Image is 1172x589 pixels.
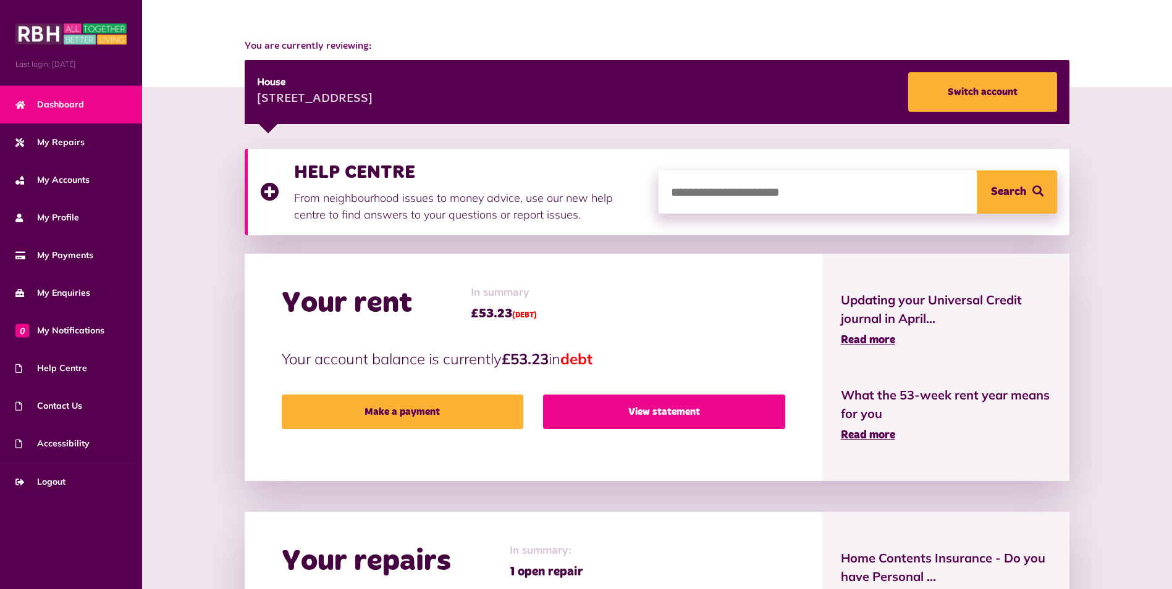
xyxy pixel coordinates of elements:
[841,291,1052,349] a: Updating your Universal Credit journal in April... Read more
[908,72,1057,112] a: Switch account
[15,399,82,412] span: Contact Us
[512,312,537,319] span: (DEBT)
[294,190,646,223] p: From neighbourhood issues to money advice, use our new help centre to find answers to your questi...
[15,59,127,70] span: Last login: [DATE]
[560,349,592,368] span: debt
[471,304,537,323] span: £53.23
[510,562,583,581] span: 1 open repair
[294,161,646,183] h3: HELP CENTRE
[245,39,1070,54] span: You are currently reviewing:
[15,22,127,46] img: MyRBH
[15,437,90,450] span: Accessibility
[282,286,412,322] h2: Your rent
[15,475,65,488] span: Logout
[15,324,29,337] span: 0
[15,136,85,149] span: My Repairs
[282,348,785,370] p: Your account balance is currently in
[502,349,549,368] strong: £53.23
[257,90,373,109] div: [STREET_ADDRESS]
[15,286,90,299] span: My Enquiries
[15,362,87,375] span: Help Centre
[282,395,523,429] a: Make a payment
[841,335,895,346] span: Read more
[841,386,1052,423] span: What the 53-week rent year means for you
[15,173,90,186] span: My Accounts
[991,170,1026,214] span: Search
[471,285,537,301] span: In summary
[841,549,1052,586] span: Home Contents Insurance - Do you have Personal ...
[841,430,895,441] span: Read more
[841,386,1052,444] a: What the 53-week rent year means for you Read more
[15,98,84,111] span: Dashboard
[15,324,104,337] span: My Notifications
[15,249,93,262] span: My Payments
[841,291,1052,328] span: Updating your Universal Credit journal in April...
[257,75,373,90] div: House
[543,395,785,429] a: View statement
[510,543,583,559] span: In summary:
[977,170,1057,214] button: Search
[15,211,79,224] span: My Profile
[282,544,451,580] h2: Your repairs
